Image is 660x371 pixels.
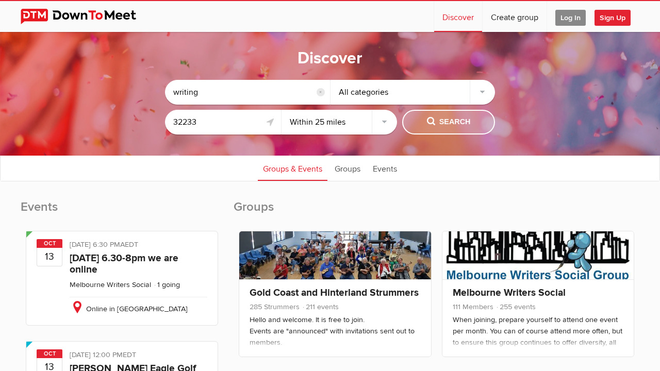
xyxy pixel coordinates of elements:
[120,240,138,249] span: Australia/Sydney
[250,286,419,299] a: Gold Coast and Hinterland Strummers
[427,116,471,128] span: Search
[250,302,300,311] span: 285 Strummers
[329,155,366,181] a: Groups
[165,110,281,134] input: Location or ZIP-Code
[453,302,493,311] span: 111 Members
[453,286,566,299] a: Melbourne Writers Social
[21,199,223,226] h2: Events
[21,9,152,24] img: DownToMeet
[70,280,151,289] a: Melbourne Writers Social
[496,302,536,311] span: 255 events
[298,48,362,70] h1: Discover
[70,239,207,252] div: [DATE] 6:30 PM
[302,302,339,311] span: 211 events
[123,350,136,359] span: America/Toronto
[331,80,496,105] div: All categories
[595,10,631,26] span: Sign Up
[258,155,327,181] a: Groups & Events
[547,1,594,32] a: Log In
[595,1,639,32] a: Sign Up
[483,1,547,32] a: Create group
[37,239,62,248] span: Oct
[70,349,207,363] div: [DATE] 12:00 PM
[555,10,586,26] span: Log In
[165,80,330,105] input: Search...
[37,349,62,358] span: Oct
[234,199,639,226] h2: Groups
[402,110,495,134] button: Search
[70,252,178,276] a: [DATE] 6.30-8pm we are online
[153,280,180,289] li: 1 going
[368,155,402,181] a: Events
[434,1,482,32] a: Discover
[37,247,62,266] b: 13
[86,305,188,313] span: Online in [GEOGRAPHIC_DATA]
